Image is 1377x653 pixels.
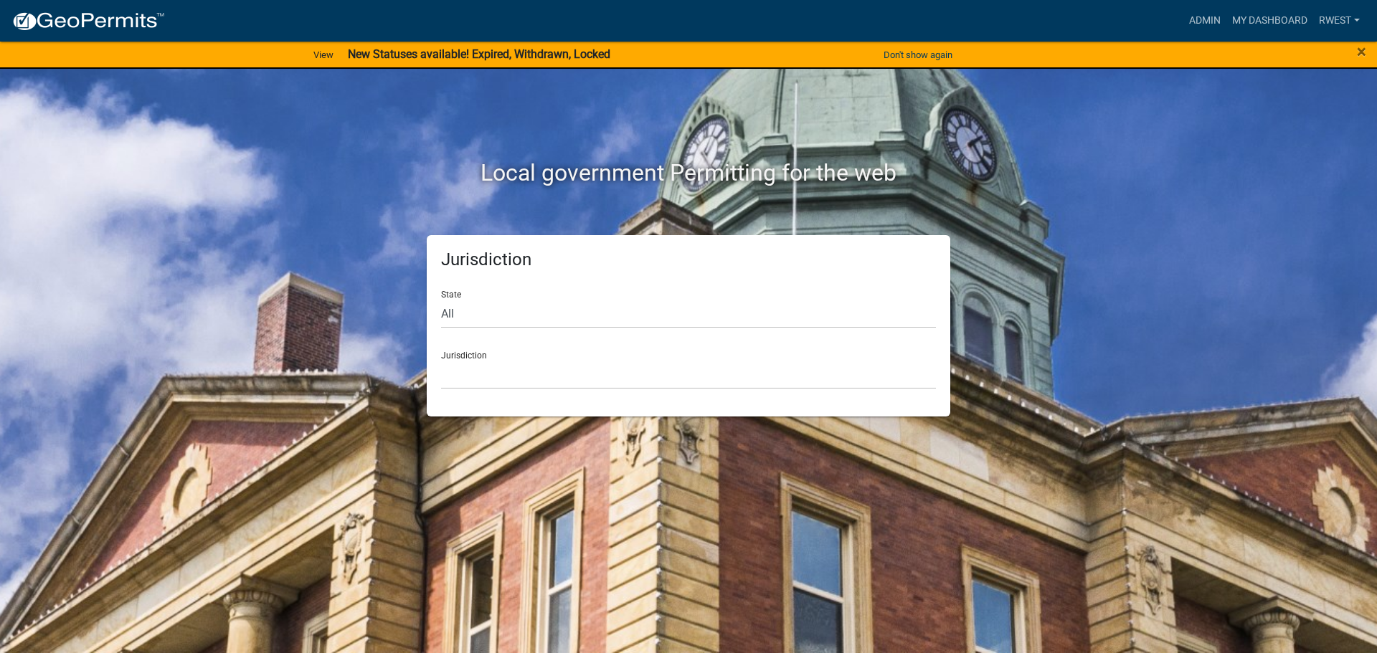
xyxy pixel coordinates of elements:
a: Admin [1183,7,1226,34]
a: View [308,43,339,67]
button: Close [1357,43,1366,60]
button: Don't show again [878,43,958,67]
strong: New Statuses available! Expired, Withdrawn, Locked [348,47,610,61]
a: My Dashboard [1226,7,1313,34]
h2: Local government Permitting for the web [290,159,1087,186]
span: × [1357,42,1366,62]
h5: Jurisdiction [441,249,936,270]
a: rwest [1313,7,1366,34]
